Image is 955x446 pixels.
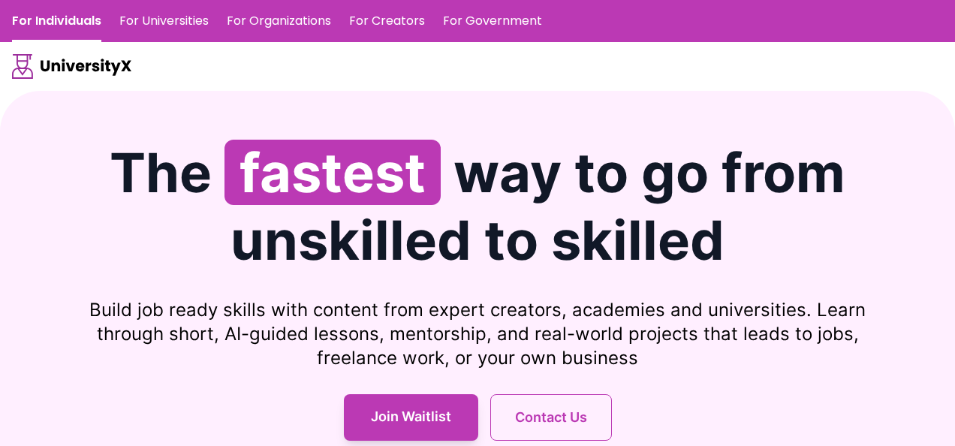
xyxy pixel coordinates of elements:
[224,140,441,205] span: fastest
[12,139,943,274] h1: The way to go from unskilled to skilled
[12,54,132,79] img: UniversityX
[490,394,612,441] button: Contact Us
[344,394,478,441] a: Join Waitlist
[12,298,943,370] p: Build job ready skills with content from expert creators, academies and universities. Learn throu...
